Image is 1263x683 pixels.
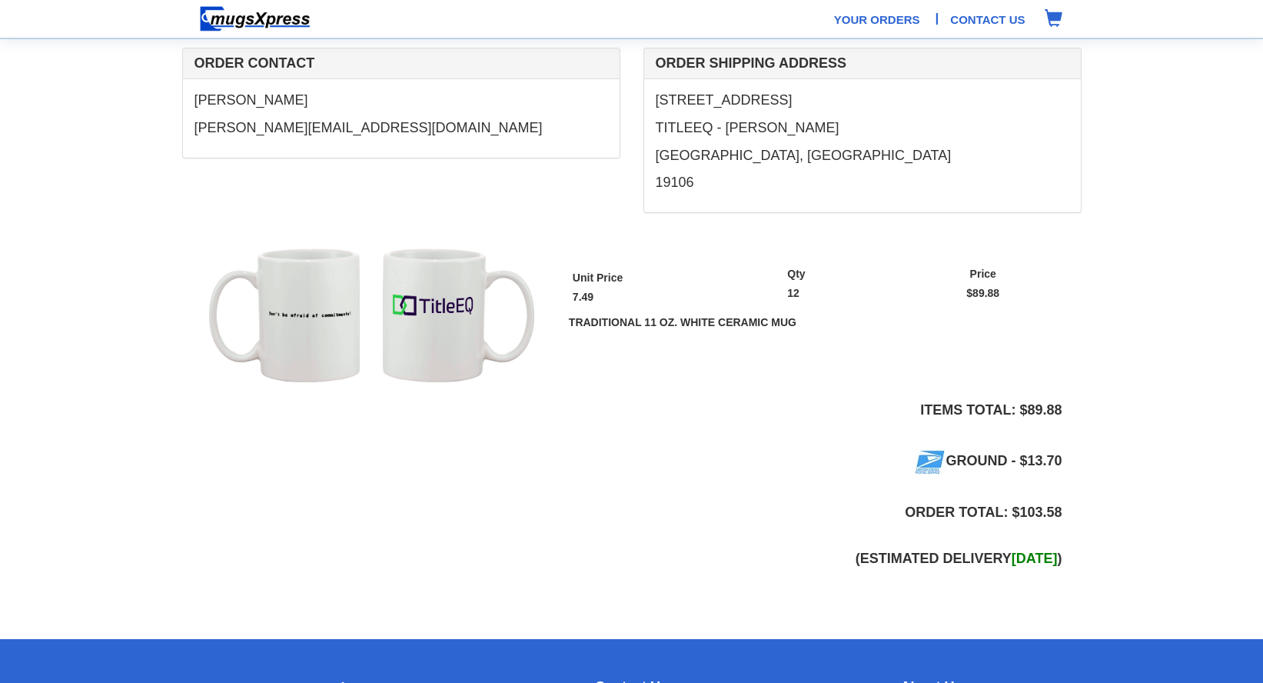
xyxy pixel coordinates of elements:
[936,9,939,28] span: |
[848,544,1070,575] h4: (Estimated delivery )
[915,449,946,475] img: usps_icon.jpg
[970,267,996,282] label: Price
[573,291,593,303] b: 7.49
[966,287,999,299] b: $89.88
[787,287,799,299] b: 12
[897,498,1069,528] h4: Order Total: $103.58
[907,441,1069,482] h4: Ground - $13.70
[383,248,534,384] img: Awhite.gif
[656,146,1069,166] p: [GEOGRAPHIC_DATA], [GEOGRAPHIC_DATA]
[834,12,920,28] a: Your Orders
[391,262,475,376] img: 4260.png
[194,118,608,138] p: [PERSON_NAME][EMAIL_ADDRESS][DOMAIN_NAME]
[656,91,1069,111] p: [STREET_ADDRESS]
[656,173,1069,193] p: 19106
[1012,551,1058,566] span: [DATE]
[950,12,1025,28] a: Contact Us
[573,271,623,286] label: Unit Price
[569,317,1066,328] h5: Traditional 11 oz. White Ceramic Mug
[209,248,361,384] img: AwhiteR.gif
[787,267,805,282] label: Qty
[194,91,608,111] p: [PERSON_NAME]
[912,395,1069,426] h4: Items Total: $89.88
[268,262,352,376] img: 4260R.png
[194,56,608,72] h4: Order Contact
[656,56,1069,72] h4: Order Shipping Address
[199,5,311,32] img: mugsexpress logo
[656,118,1069,138] p: TITLEEQ - [PERSON_NAME]
[194,12,317,24] a: Home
